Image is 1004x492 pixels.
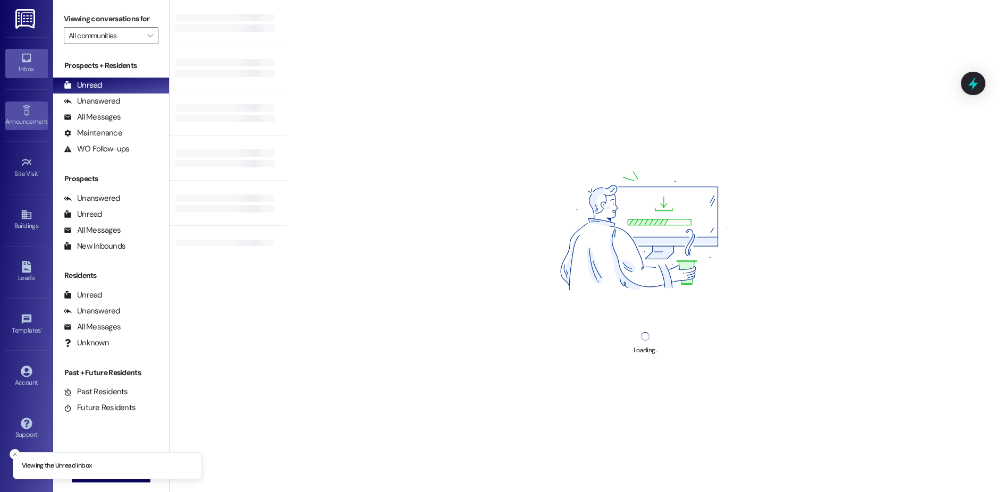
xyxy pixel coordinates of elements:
a: Leads [5,258,48,286]
div: Unread [64,290,102,301]
a: Site Visit • [5,154,48,182]
div: Future Residents [64,402,136,413]
div: Unanswered [64,306,120,317]
p: Viewing the Unread inbox [22,461,91,471]
label: Viewing conversations for [64,11,158,27]
span: • [47,116,49,124]
div: Residents [53,270,169,281]
div: Past Residents [64,386,128,397]
a: Inbox [5,49,48,78]
div: All Messages [64,112,121,123]
a: Support [5,414,48,443]
span: • [41,325,43,333]
div: Past + Future Residents [53,367,169,378]
div: All Messages [64,321,121,333]
div: Loading... [634,345,657,356]
span: • [38,168,40,176]
div: Unknown [64,337,109,349]
input: All communities [69,27,141,44]
div: Unanswered [64,96,120,107]
a: Templates • [5,310,48,339]
div: Prospects [53,173,169,184]
div: Prospects + Residents [53,60,169,71]
button: Close toast [10,449,20,460]
div: New Inbounds [64,241,125,252]
div: All Messages [64,225,121,236]
a: Account [5,362,48,391]
a: Buildings [5,206,48,234]
img: ResiDesk Logo [15,9,37,29]
i:  [147,31,153,40]
div: Unread [64,80,102,91]
div: Unread [64,209,102,220]
div: Unanswered [64,193,120,204]
div: WO Follow-ups [64,143,129,155]
div: Maintenance [64,128,122,139]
